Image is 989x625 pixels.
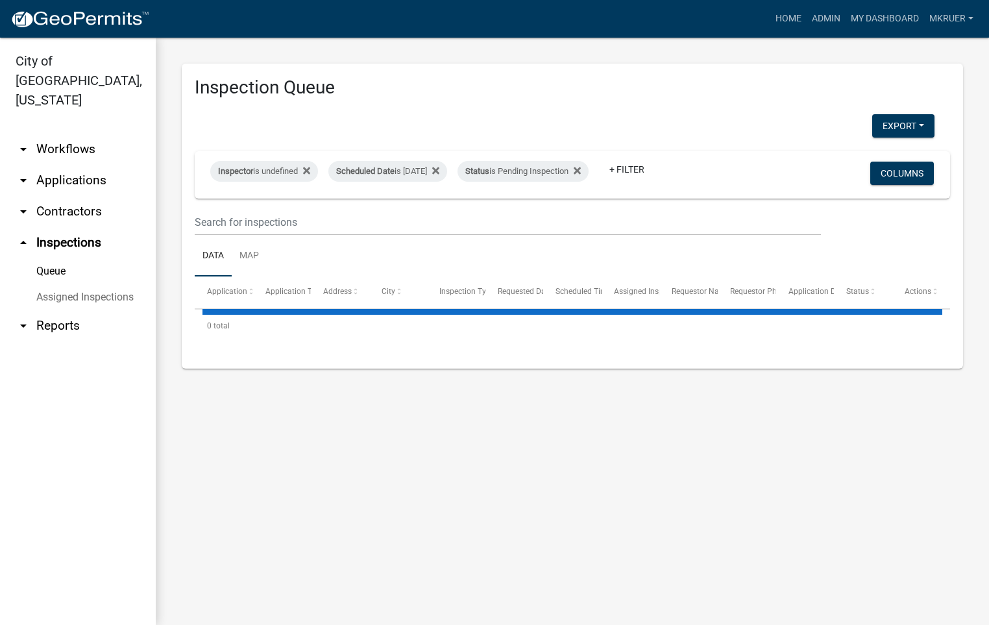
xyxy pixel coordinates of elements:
[265,287,324,296] span: Application Type
[16,173,31,188] i: arrow_drop_down
[16,204,31,219] i: arrow_drop_down
[218,166,253,176] span: Inspector
[16,318,31,334] i: arrow_drop_down
[311,276,369,308] datatable-header-cell: Address
[905,287,931,296] span: Actions
[672,287,730,296] span: Requestor Name
[369,276,428,308] datatable-header-cell: City
[328,161,447,182] div: is [DATE]
[807,6,846,31] a: Admin
[870,162,934,185] button: Columns
[16,141,31,157] i: arrow_drop_down
[543,276,602,308] datatable-header-cell: Scheduled Time
[602,276,660,308] datatable-header-cell: Assigned Inspector
[207,287,247,296] span: Application
[730,287,790,296] span: Requestor Phone
[718,276,776,308] datatable-header-cell: Requestor Phone
[427,276,485,308] datatable-header-cell: Inspection Type
[614,287,681,296] span: Assigned Inspector
[846,6,924,31] a: My Dashboard
[788,287,870,296] span: Application Description
[336,166,395,176] span: Scheduled Date
[846,287,869,296] span: Status
[498,287,552,296] span: Requested Date
[195,77,950,99] h3: Inspection Queue
[195,209,821,236] input: Search for inspections
[382,287,395,296] span: City
[599,158,655,181] a: + Filter
[770,6,807,31] a: Home
[210,161,318,182] div: is undefined
[659,276,718,308] datatable-header-cell: Requestor Name
[556,287,611,296] span: Scheduled Time
[323,287,352,296] span: Address
[465,166,489,176] span: Status
[775,276,834,308] datatable-header-cell: Application Description
[232,236,267,277] a: Map
[195,276,253,308] datatable-header-cell: Application
[195,310,950,342] div: 0 total
[16,235,31,251] i: arrow_drop_up
[834,276,892,308] datatable-header-cell: Status
[439,287,494,296] span: Inspection Type
[485,276,544,308] datatable-header-cell: Requested Date
[195,236,232,277] a: Data
[872,114,934,138] button: Export
[458,161,589,182] div: is Pending Inspection
[253,276,311,308] datatable-header-cell: Application Type
[892,276,950,308] datatable-header-cell: Actions
[924,6,979,31] a: mkruer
